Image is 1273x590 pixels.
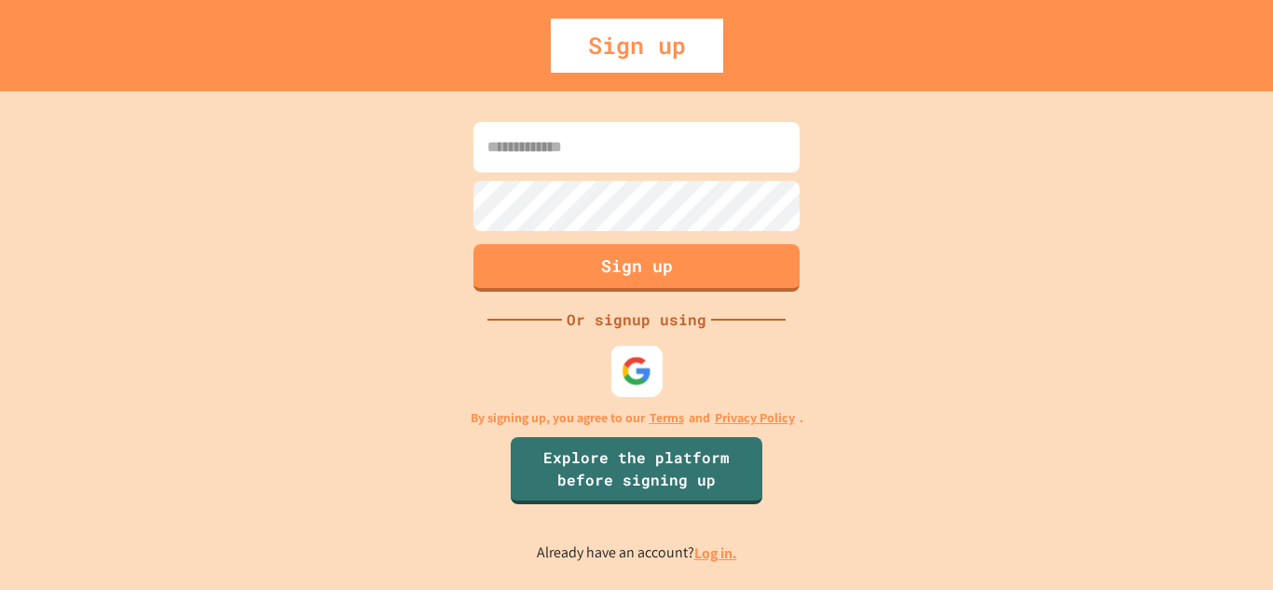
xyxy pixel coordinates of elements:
[650,408,684,428] a: Terms
[715,408,795,428] a: Privacy Policy
[551,19,723,73] div: Sign up
[511,437,762,504] a: Explore the platform before signing up
[622,355,652,386] img: google-icon.svg
[537,542,737,565] p: Already have an account?
[562,309,711,331] div: Or signup using
[473,244,800,292] button: Sign up
[471,408,803,428] p: By signing up, you agree to our and .
[694,543,737,563] a: Log in.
